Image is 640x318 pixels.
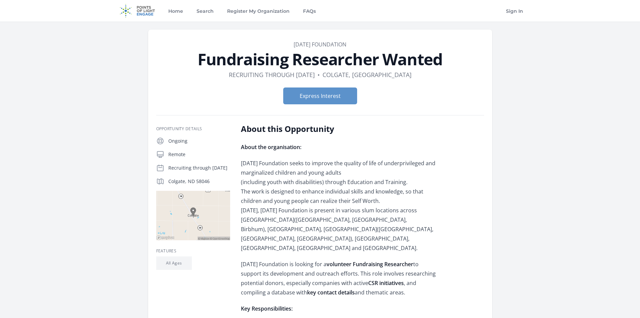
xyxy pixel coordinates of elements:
dd: Colgate, [GEOGRAPHIC_DATA] [323,70,412,79]
h1: Fundraising Researcher Wanted [156,51,484,67]
a: [DATE] Foundation [294,41,346,48]
strong: About the organisation: [241,143,301,151]
h2: About this Opportunity [241,123,437,134]
p: Recruiting through [DATE] [168,165,230,171]
button: Express Interest [283,87,357,104]
img: Map [156,191,230,240]
p: Remote [168,151,230,158]
p: Colgate, ND 58046 [168,178,230,185]
strong: CSR initiatives [368,279,404,287]
strong: key contact details [307,289,355,296]
div: • [317,70,320,79]
h3: Features [156,248,230,254]
dd: Recruiting through [DATE] [229,70,315,79]
li: All Ages [156,256,192,270]
strong: volunteer Fundraising Researcher [327,260,413,268]
strong: Key Responsibilities: [241,305,293,312]
h3: Opportunity Details [156,126,230,132]
p: Ongoing [168,138,230,144]
p: [DATE] Foundation seeks to improve the quality of life of underprivileged and marginalized childr... [241,158,437,253]
p: [DATE] Foundation is looking for a to support its development and outreach efforts. This role inv... [241,259,437,297]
